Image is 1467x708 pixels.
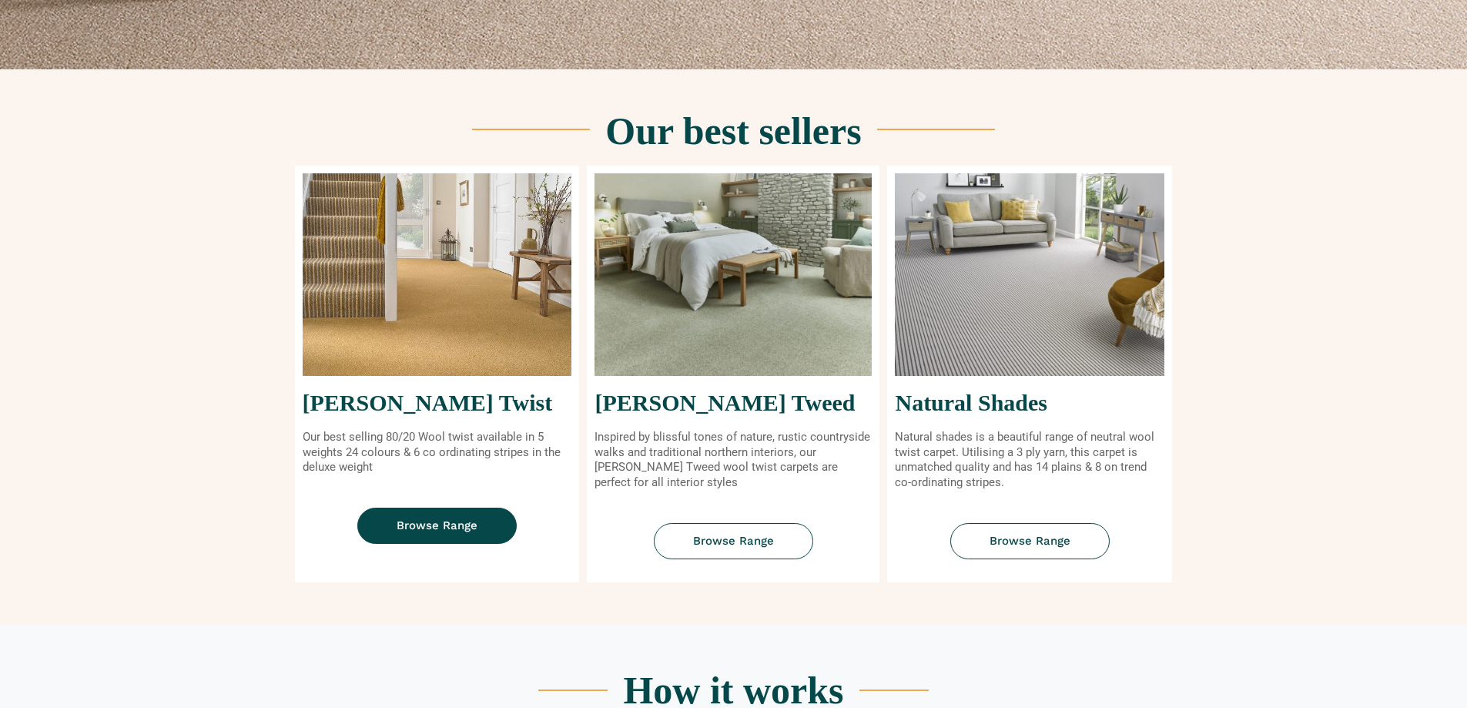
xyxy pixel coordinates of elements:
[950,523,1110,559] a: Browse Range
[303,391,572,414] h2: [PERSON_NAME] Twist
[654,523,813,559] a: Browse Range
[303,430,572,475] p: Our best selling 80/20 Wool twist available in 5 weights 24 colours & 6 co ordinating stripes in ...
[595,430,872,490] p: Inspired by blissful tones of nature, rustic countryside walks and traditional northern interiors...
[595,391,872,414] h2: [PERSON_NAME] Tweed
[357,508,517,544] a: Browse Range
[397,520,477,532] span: Browse Range
[605,112,861,150] h2: Our best sellers
[895,430,1164,490] p: Natural shades is a beautiful range of neutral wool twist carpet. Utilising a 3 ply yarn, this ca...
[990,535,1070,547] span: Browse Range
[895,391,1164,414] h2: Natural Shades
[693,535,774,547] span: Browse Range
